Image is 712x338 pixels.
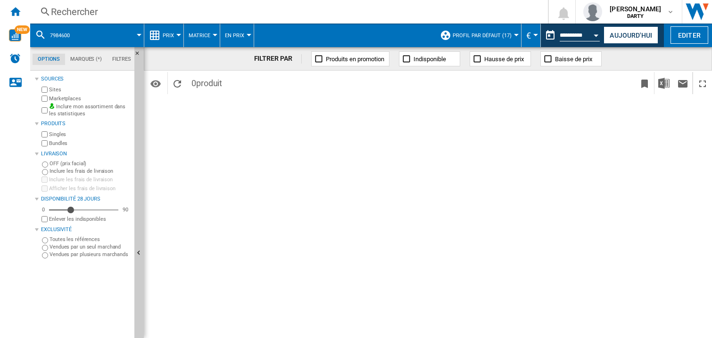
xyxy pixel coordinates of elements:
input: Inclure les frais de livraison [41,177,48,183]
span: € [526,31,531,40]
input: Inclure les frais de livraison [42,169,48,175]
md-tab-item: Filtres [107,54,136,65]
button: Matrice [189,24,215,47]
input: Inclure mon assortiment dans les statistiques [41,105,48,116]
button: Hausse de prix [470,51,531,66]
label: Vendues par un seul marchand [50,243,131,250]
button: Open calendar [588,25,605,42]
input: Afficher les frais de livraison [41,185,48,192]
label: Bundles [49,140,131,147]
label: Marketplaces [49,95,131,102]
button: Télécharger au format Excel [654,72,673,94]
md-tab-item: Marques (*) [65,54,107,65]
button: Editer [671,26,708,44]
button: Plein écran [693,72,712,94]
label: OFF (prix facial) [50,160,131,167]
button: Prix [163,24,179,47]
button: Baisse de prix [540,51,602,66]
label: Enlever les indisponibles [49,216,131,223]
label: Toutes les références [50,236,131,243]
label: Inclure les frais de livraison [50,168,131,175]
button: Créer un favoris [635,72,654,94]
span: Hausse de prix [484,56,524,63]
button: Aujourd'hui [604,26,658,44]
span: NEW [15,25,30,34]
img: excel-24x24.png [658,78,670,89]
input: Marketplaces [41,96,48,102]
button: md-calendar [541,26,560,45]
input: Afficher les frais de livraison [41,216,48,222]
div: 7984600 [35,24,139,47]
img: wise-card.svg [9,29,21,41]
span: Prix [163,32,174,39]
div: Sources [41,75,131,83]
span: Produits en promotion [326,56,384,63]
span: Profil par défaut (17) [453,32,512,39]
div: Profil par défaut (17) [440,24,516,47]
span: 0 [187,72,227,92]
div: Disponibilité 28 Jours [41,195,131,203]
button: Options [146,75,165,92]
div: Ce rapport est basé sur une date antérieure à celle d'aujourd'hui. [541,24,602,47]
button: Envoyer ce rapport par email [673,72,692,94]
button: Recharger [168,72,187,94]
button: En Prix [225,24,249,47]
input: Vendues par un seul marchand [42,245,48,251]
div: Prix [149,24,179,47]
label: Inclure mon assortiment dans les statistiques [49,103,131,118]
label: Afficher les frais de livraison [49,185,131,192]
div: Livraison [41,150,131,158]
span: 7984600 [50,32,70,39]
md-slider: Disponibilité [49,205,118,215]
span: Indisponible [414,56,446,63]
span: [PERSON_NAME] [610,4,661,14]
md-tab-item: Options [33,54,65,65]
input: OFF (prix facial) [42,161,48,168]
b: DARTY [627,13,644,19]
div: Exclusivité [41,226,131,233]
button: Indisponible [399,51,460,66]
img: alerts-logo.svg [9,53,21,64]
label: Vendues par plusieurs marchands [50,251,131,258]
div: Produits [41,120,131,128]
span: produit [196,78,222,88]
button: Profil par défaut (17) [453,24,516,47]
div: 0 [40,206,47,213]
button: Produits en promotion [311,51,389,66]
button: Masquer [134,47,146,64]
img: mysite-bg-18x18.png [49,103,55,109]
md-menu: Currency [522,24,541,47]
span: Matrice [189,32,210,39]
input: Bundles [41,140,48,146]
input: Vendues par plusieurs marchands [42,252,48,258]
button: 7984600 [50,24,79,47]
input: Singles [41,131,48,137]
label: Singles [49,131,131,138]
label: Inclure les frais de livraison [49,176,131,183]
img: profile.jpg [583,2,602,21]
div: FILTRER PAR [254,54,302,64]
input: Toutes les références [42,237,48,243]
input: Sites [41,87,48,93]
span: Baisse de prix [555,56,592,63]
label: Sites [49,86,131,93]
div: 90 [120,206,131,213]
button: € [526,24,536,47]
span: En Prix [225,32,244,39]
div: Rechercher [51,5,523,18]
